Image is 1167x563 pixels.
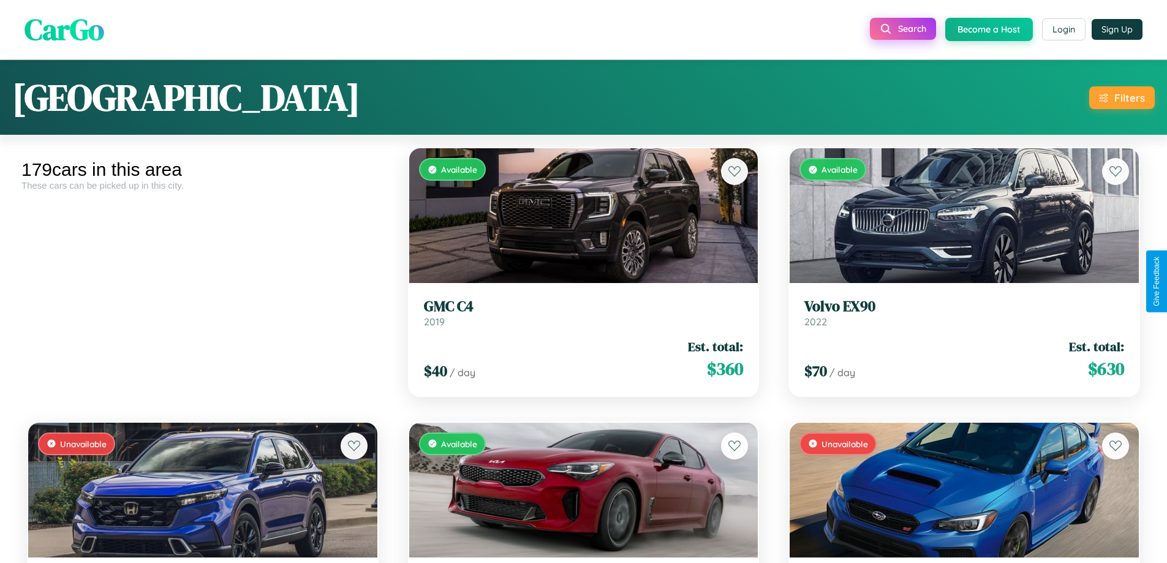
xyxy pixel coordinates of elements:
[1152,257,1161,306] div: Give Feedback
[804,361,827,381] span: $ 70
[1042,18,1086,40] button: Login
[898,23,926,34] span: Search
[821,439,868,449] span: Unavailable
[450,366,475,379] span: / day
[821,164,858,175] span: Available
[1089,86,1155,109] button: Filters
[1092,19,1142,40] button: Sign Up
[60,439,107,449] span: Unavailable
[945,18,1033,41] button: Become a Host
[1088,357,1124,381] span: $ 630
[441,164,477,175] span: Available
[870,18,936,40] button: Search
[21,159,384,180] div: 179 cars in this area
[25,9,104,50] span: CarGo
[688,338,743,355] span: Est. total:
[424,361,447,381] span: $ 40
[1114,91,1145,104] div: Filters
[21,180,384,191] div: These cars can be picked up in this city.
[424,298,744,328] a: GMC C42019
[424,298,744,316] h3: GMC C4
[804,316,827,328] span: 2022
[1069,338,1124,355] span: Est. total:
[441,439,477,449] span: Available
[424,316,445,328] span: 2019
[707,357,743,381] span: $ 360
[804,298,1124,328] a: Volvo EX902022
[829,366,855,379] span: / day
[12,72,360,123] h1: [GEOGRAPHIC_DATA]
[804,298,1124,316] h3: Volvo EX90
